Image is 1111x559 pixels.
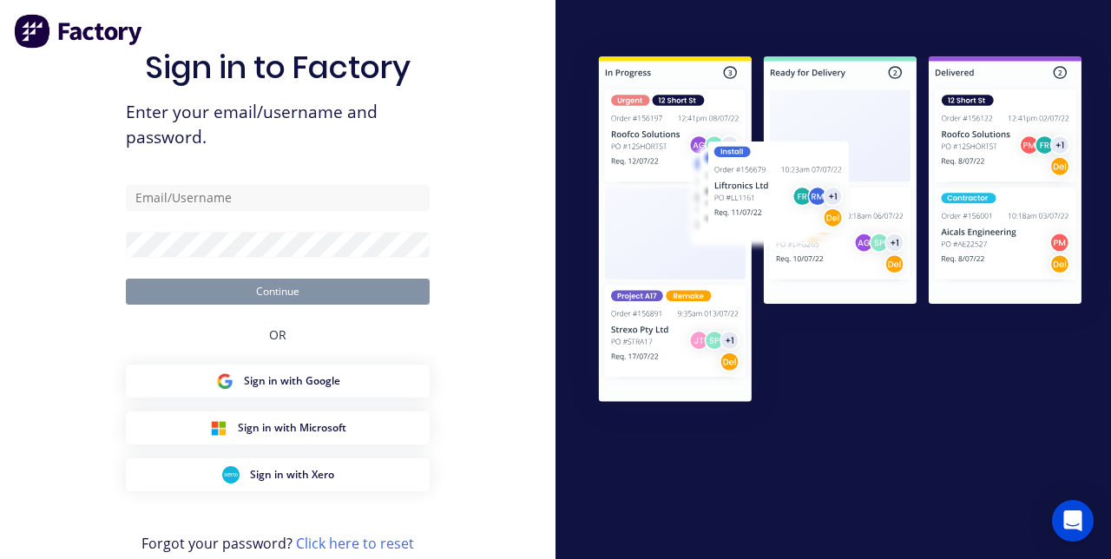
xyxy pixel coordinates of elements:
[126,279,430,305] button: Continue
[126,100,430,150] span: Enter your email/username and password.
[238,420,346,436] span: Sign in with Microsoft
[145,49,411,86] h1: Sign in to Factory
[250,467,334,483] span: Sign in with Xero
[222,466,240,483] img: Xero Sign in
[126,411,430,444] button: Microsoft Sign inSign in with Microsoft
[210,419,227,437] img: Microsoft Sign in
[126,458,430,491] button: Xero Sign inSign in with Xero
[296,534,414,553] a: Click here to reset
[1052,500,1094,542] div: Open Intercom Messenger
[126,365,430,398] button: Google Sign inSign in with Google
[569,30,1111,433] img: Sign in
[269,305,286,365] div: OR
[216,372,233,390] img: Google Sign in
[141,533,414,554] span: Forgot your password?
[244,373,340,389] span: Sign in with Google
[14,14,144,49] img: Factory
[126,185,430,211] input: Email/Username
